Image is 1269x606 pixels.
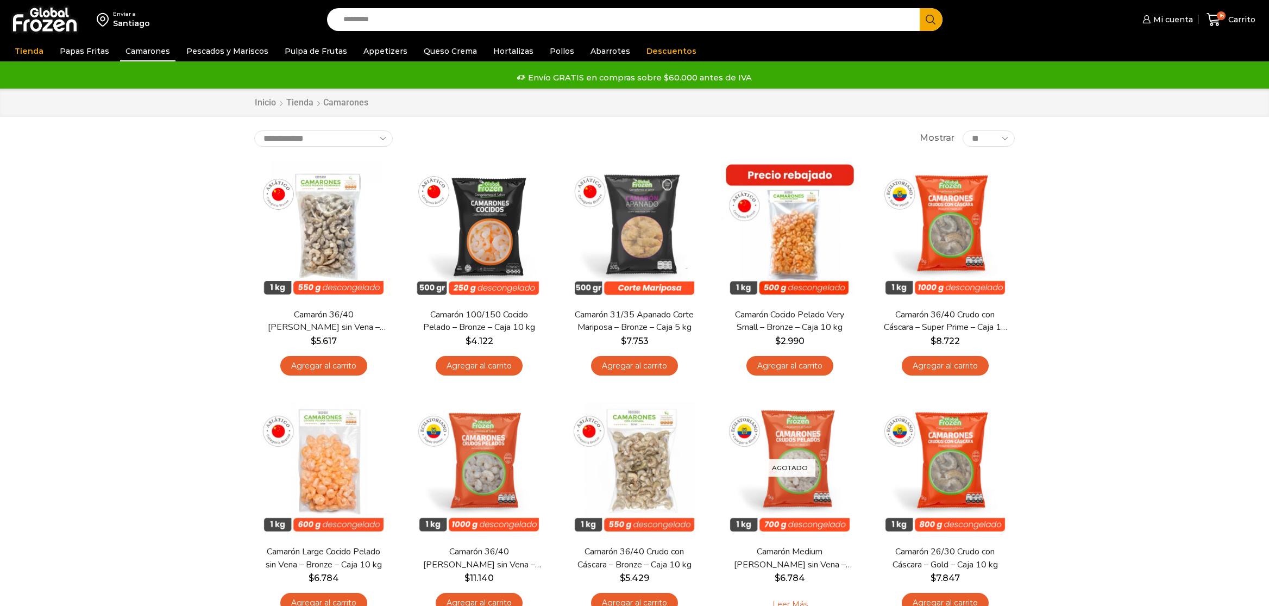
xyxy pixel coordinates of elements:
[727,309,852,334] a: Camarón Cocido Pelado Very Small – Bronze – Caja 10 kg
[1217,11,1226,20] span: 16
[358,41,413,61] a: Appetizers
[436,356,523,376] a: Agregar al carrito: “Camarón 100/150 Cocido Pelado - Bronze - Caja 10 kg”
[261,546,386,571] a: Camarón Large Cocido Pelado sin Vena – Bronze – Caja 10 kg
[727,546,852,571] a: Camarón Medium [PERSON_NAME] sin Vena – Silver – Caja 10 kg
[920,8,943,31] button: Search button
[254,97,277,109] a: Inicio
[113,10,150,18] div: Enviar a
[775,336,805,346] bdi: 2.990
[466,336,471,346] span: $
[488,41,539,61] a: Hortalizas
[464,573,494,583] bdi: 11.140
[1226,14,1255,25] span: Carrito
[309,573,314,583] span: $
[279,41,353,61] a: Pulpa de Frutas
[54,41,115,61] a: Papas Fritas
[120,41,175,61] a: Camarones
[591,356,678,376] a: Agregar al carrito: “Camarón 31/35 Apanado Corte Mariposa - Bronze - Caja 5 kg”
[417,546,542,571] a: Camarón 36/40 [PERSON_NAME] sin Vena – Super Prime – Caja 10 kg
[572,309,697,334] a: Camarón 31/35 Apanado Corte Mariposa – Bronze – Caja 5 kg
[775,573,805,583] bdi: 6.784
[466,336,493,346] bdi: 4.122
[417,309,542,334] a: Camarón 100/150 Cocido Pelado – Bronze – Caja 10 kg
[464,573,470,583] span: $
[280,356,367,376] a: Agregar al carrito: “Camarón 36/40 Crudo Pelado sin Vena - Bronze - Caja 10 kg”
[883,546,1008,571] a: Camarón 26/30 Crudo con Cáscara – Gold – Caja 10 kg
[585,41,636,61] a: Abarrotes
[621,336,626,346] span: $
[309,573,339,583] bdi: 6.784
[920,132,954,145] span: Mostrar
[1151,14,1193,25] span: Mi cuenta
[181,41,274,61] a: Pescados y Mariscos
[621,336,649,346] bdi: 7.753
[113,18,150,29] div: Santiago
[9,41,49,61] a: Tienda
[323,97,368,108] h1: Camarones
[286,97,314,109] a: Tienda
[544,41,580,61] a: Pollos
[620,573,649,583] bdi: 5.429
[902,356,989,376] a: Agregar al carrito: “Camarón 36/40 Crudo con Cáscara - Super Prime - Caja 10 kg”
[746,356,833,376] a: Agregar al carrito: “Camarón Cocido Pelado Very Small - Bronze - Caja 10 kg”
[261,309,386,334] a: Camarón 36/40 [PERSON_NAME] sin Vena – Bronze – Caja 10 kg
[418,41,482,61] a: Queso Crema
[311,336,337,346] bdi: 5.617
[641,41,702,61] a: Descuentos
[1140,9,1193,30] a: Mi cuenta
[931,336,936,346] span: $
[620,573,625,583] span: $
[97,10,113,29] img: address-field-icon.svg
[883,309,1008,334] a: Camarón 36/40 Crudo con Cáscara – Super Prime – Caja 10 kg
[311,336,316,346] span: $
[254,97,368,109] nav: Breadcrumb
[775,573,780,583] span: $
[775,336,781,346] span: $
[572,546,697,571] a: Camarón 36/40 Crudo con Cáscara – Bronze – Caja 10 kg
[931,573,960,583] bdi: 7.847
[931,336,960,346] bdi: 8.722
[1204,7,1258,33] a: 16 Carrito
[764,459,815,477] p: Agotado
[254,130,393,147] select: Pedido de la tienda
[931,573,936,583] span: $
